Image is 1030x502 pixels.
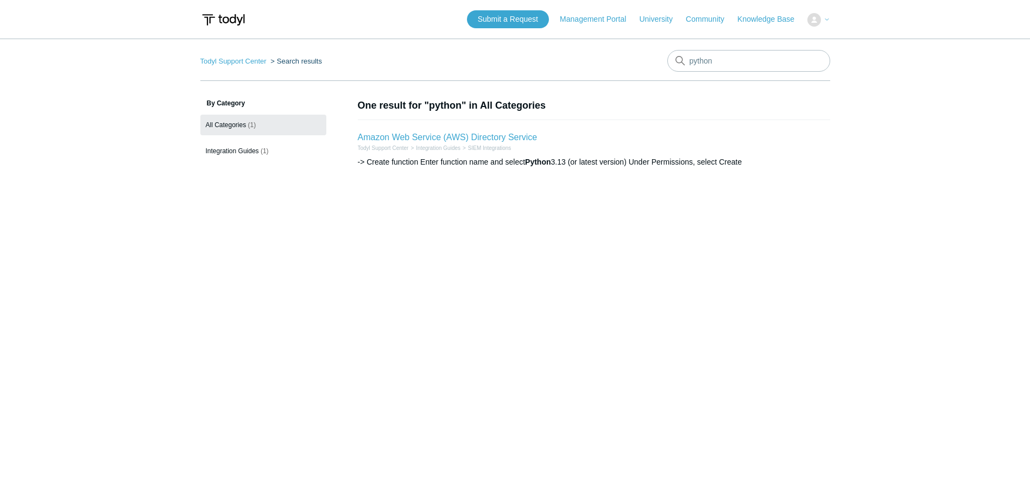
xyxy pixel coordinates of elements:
span: Integration Guides [206,147,259,155]
a: Integration Guides (1) [200,141,326,161]
h1: One result for "python" in All Categories [358,98,830,113]
a: Management Portal [560,14,637,25]
a: Todyl Support Center [200,57,267,65]
li: SIEM Integrations [460,144,511,152]
li: Search results [268,57,322,65]
span: (1) [248,121,256,129]
a: Community [686,14,735,25]
a: Submit a Request [467,10,549,28]
em: Python [525,158,551,166]
span: All Categories [206,121,247,129]
span: (1) [261,147,269,155]
li: Todyl Support Center [200,57,269,65]
a: Integration Guides [416,145,460,151]
a: All Categories (1) [200,115,326,135]
a: SIEM Integrations [468,145,511,151]
a: Todyl Support Center [358,145,409,151]
img: Todyl Support Center Help Center home page [200,10,247,30]
div: -> Create function Enter function name and select 3.13 (or latest version) Under Permissions, sel... [358,156,830,168]
a: Amazon Web Service (AWS) Directory Service [358,133,538,142]
a: University [639,14,683,25]
li: Todyl Support Center [358,144,409,152]
a: Knowledge Base [737,14,805,25]
h3: By Category [200,98,326,108]
input: Search [667,50,830,72]
li: Integration Guides [408,144,460,152]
